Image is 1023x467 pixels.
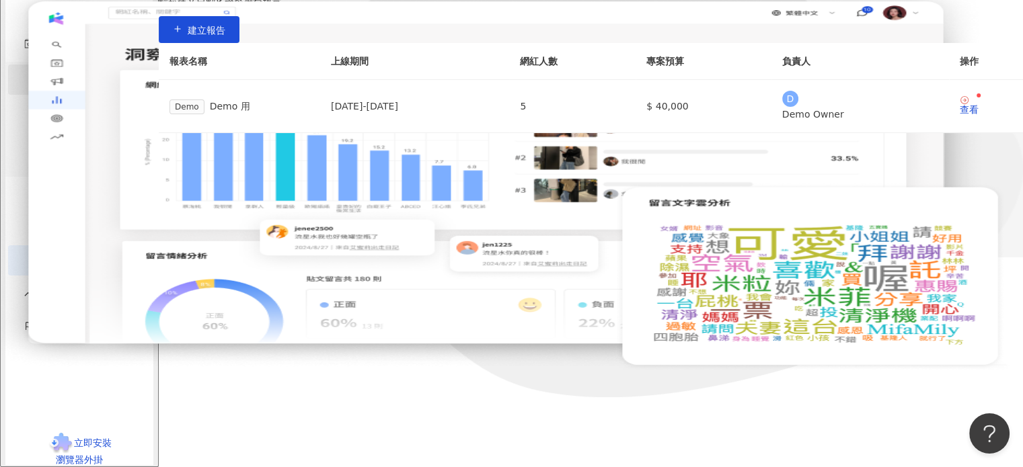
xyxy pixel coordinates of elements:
[169,99,204,114] span: Demo
[509,80,636,133] td: 5
[771,43,949,80] th: 負責人
[782,107,938,122] div: Demo Owner
[636,80,771,133] td: $ 40,000
[56,437,112,465] span: 立即安裝 瀏覽器外掛
[5,433,153,465] a: chrome extension立即安裝 瀏覽器外掛
[960,95,979,114] a: 查看
[331,99,498,114] div: [DATE] - [DATE]
[509,43,636,80] th: 網紅人數
[636,43,771,80] th: 專案預算
[48,433,74,454] img: chrome extension
[786,91,794,106] span: D
[949,43,1023,80] th: 操作
[188,25,225,36] span: 建立報告
[159,16,239,43] button: 建立報告
[159,43,320,80] th: 報表名稱
[320,43,509,80] th: 上線期間
[960,105,979,114] div: 查看
[169,99,309,114] div: Demo 用
[969,413,1010,454] iframe: Help Scout Beacon - Open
